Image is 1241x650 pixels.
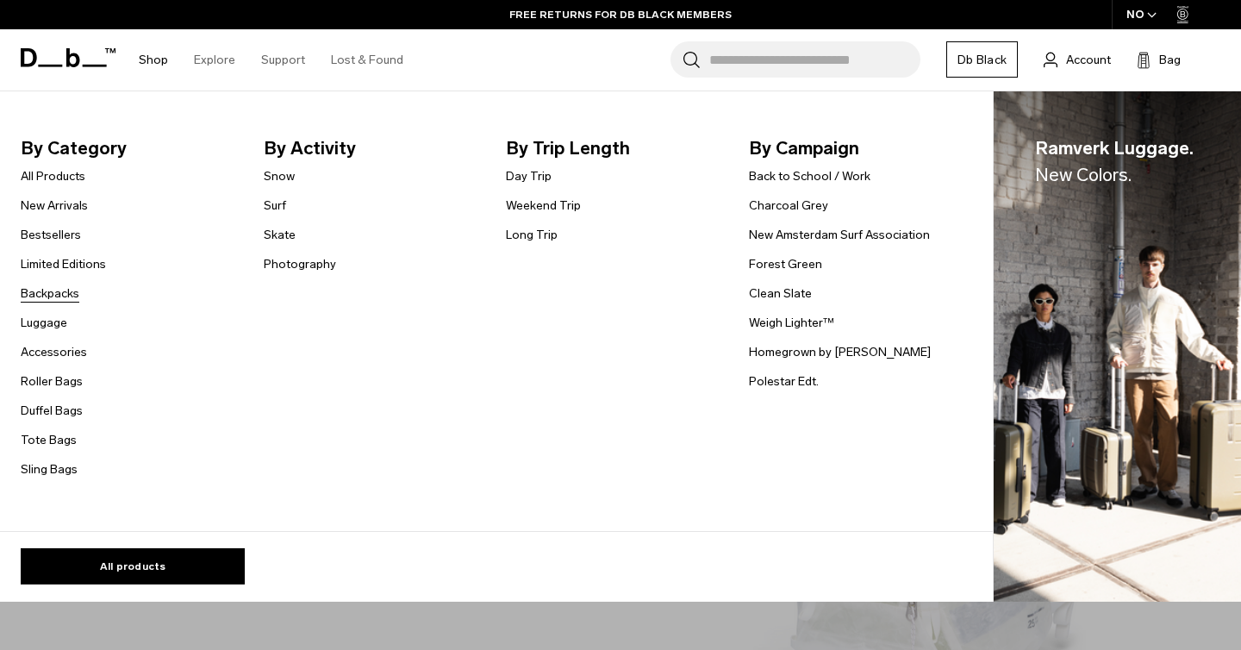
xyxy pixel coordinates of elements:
a: New Amsterdam Surf Association [749,226,930,244]
a: Skate [264,226,296,244]
a: Day Trip [506,167,552,185]
a: Surf [264,197,286,215]
a: Backpacks [21,284,79,303]
a: Weigh Lighter™ [749,314,834,332]
a: Charcoal Grey [749,197,828,215]
a: Long Trip [506,226,558,244]
span: Account [1066,51,1111,69]
span: By Campaign [749,134,964,162]
a: Explore [194,29,235,91]
a: Account [1044,49,1111,70]
a: Bestsellers [21,226,81,244]
a: Polestar Edt. [749,372,819,391]
button: Bag [1137,49,1181,70]
a: Back to School / Work [749,167,870,185]
a: All Products [21,167,85,185]
a: Support [261,29,305,91]
span: New Colors. [1035,164,1132,185]
a: Sling Bags [21,460,78,478]
a: New Arrivals [21,197,88,215]
a: Limited Editions [21,255,106,273]
a: Snow [264,167,295,185]
img: Db [994,91,1241,603]
a: Duffel Bags [21,402,83,420]
a: Luggage [21,314,67,332]
a: Accessories [21,343,87,361]
a: Clean Slate [749,284,812,303]
a: Homegrown by [PERSON_NAME] [749,343,931,361]
span: By Activity [264,134,479,162]
a: Db Black [946,41,1018,78]
a: Lost & Found [331,29,403,91]
span: Bag [1159,51,1181,69]
a: Weekend Trip [506,197,581,215]
nav: Main Navigation [126,29,416,91]
a: Ramverk Luggage.New Colors. Db [994,91,1241,603]
a: Shop [139,29,168,91]
a: FREE RETURNS FOR DB BLACK MEMBERS [509,7,732,22]
span: Ramverk Luggage. [1035,134,1194,189]
a: All products [21,548,245,584]
a: Forest Green [749,255,822,273]
span: By Trip Length [506,134,721,162]
a: Tote Bags [21,431,77,449]
a: Roller Bags [21,372,83,391]
span: By Category [21,134,236,162]
a: Photography [264,255,336,273]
